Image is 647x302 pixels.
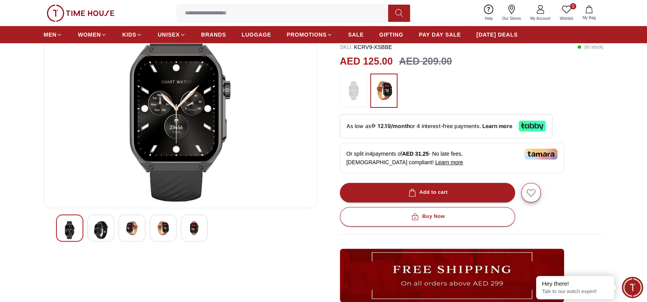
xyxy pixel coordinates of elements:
[542,288,608,295] p: Talk to our watch expert!
[242,31,271,39] span: LUGGAGE
[187,221,201,235] img: Kenneth Scott Unisex's Multi Color Dial Smart Watch - KCRV9-XSBBB
[287,28,332,42] a: PROMOTIONS
[125,221,139,235] img: Kenneth Scott Unisex's Multi Color Dial Smart Watch - KCRV9-XSBBB
[44,31,56,39] span: MEN
[419,28,461,42] a: PAY DAY SALE
[156,221,170,235] img: Kenneth Scott Unisex's Multi Color Dial Smart Watch - KCRV9-XSBBB
[50,15,310,202] img: Kenneth Scott Unisex's Multi Color Dial Smart Watch - KCRV9-XSBBB
[340,54,393,69] h2: AED 125.00
[348,28,364,42] a: SALE
[122,31,136,39] span: KIDS
[47,5,114,22] img: ...
[577,43,603,51] p: ( In stock )
[348,31,364,39] span: SALE
[419,31,461,39] span: PAY DAY SALE
[578,4,600,22] button: My Bag
[402,151,429,157] span: AED 31.25
[407,188,448,197] div: Add to cart
[410,212,445,221] div: Buy Now
[542,280,608,288] div: Hey there!
[287,31,327,39] span: PROMOTIONS
[374,77,394,104] img: ...
[476,31,518,39] span: [DATE] DEALS
[524,149,557,160] img: Tamara
[44,28,62,42] a: MEN
[242,28,271,42] a: LUGGAGE
[557,16,576,21] span: Wishlist
[340,143,564,173] div: Or split in 4 payments of - No late fees, [DEMOGRAPHIC_DATA] compliant!
[555,3,578,23] a: 0Wishlist
[340,183,515,202] button: Add to cart
[499,16,524,21] span: Our Stores
[435,159,463,165] span: Learn more
[399,54,452,69] h3: AED 209.00
[78,31,101,39] span: WOMEN
[340,44,353,50] span: SKU :
[482,16,496,21] span: Help
[63,221,77,239] img: Kenneth Scott Unisex's Multi Color Dial Smart Watch - KCRV9-XSBBB
[379,31,403,39] span: GIFTING
[94,221,108,239] img: Kenneth Scott Unisex's Multi Color Dial Smart Watch - KCRV9-XSBBB
[498,3,526,23] a: Our Stores
[344,77,363,104] img: ...
[570,3,576,9] span: 0
[579,15,599,21] span: My Bag
[340,43,392,51] p: KCRV9-XSBBE
[158,31,179,39] span: UNISEX
[122,28,142,42] a: KIDS
[379,28,403,42] a: GIFTING
[201,31,226,39] span: BRANDS
[78,28,107,42] a: WOMEN
[340,207,515,226] button: Buy Now
[480,3,498,23] a: Help
[527,16,554,21] span: My Account
[622,277,643,298] div: Chat Widget
[201,28,226,42] a: BRANDS
[158,28,185,42] a: UNISEX
[476,28,518,42] a: [DATE] DEALS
